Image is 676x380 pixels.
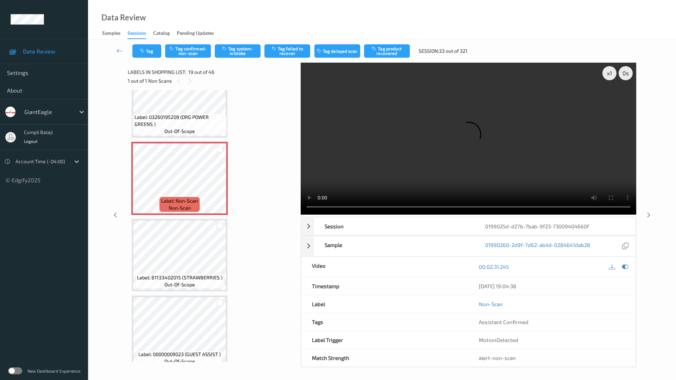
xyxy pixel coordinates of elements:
div: 1 out of 1 Non Scans [128,76,296,85]
button: Tag [132,44,161,58]
div: [DATE] 19:04:38 [479,283,625,290]
button: Tag delayed scan [314,44,360,58]
div: Samples [102,30,120,38]
a: Non-Scan [479,300,503,308]
div: Label Trigger [301,331,469,349]
a: Catalog [153,28,177,38]
span: Labels in shopping list: [128,69,186,76]
div: Data Review [101,14,146,21]
div: Session0199025d-d27b-7bab-9f23-73009404660f [301,217,636,235]
span: out-of-scope [164,358,195,365]
button: Tag confirmed-non-scan [165,44,211,58]
div: Sample01990260-2d9f-7d62-ab4d-0284641dab28 [301,236,636,256]
div: Tags [301,313,469,331]
span: 33 out of 321 [439,47,468,55]
div: Sessions [127,30,146,39]
span: Label: 00000009023 (GUEST ASSIST ) [138,351,221,358]
div: Label [301,295,469,313]
div: 0199025d-d27b-7bab-9f23-73009404660f [475,217,636,235]
div: Pending Updates [177,30,214,38]
div: Session [314,217,475,235]
div: Match Strength [301,349,469,367]
span: Label: 03260195209 (ORG POWER GREENS ) [134,114,225,128]
div: x 1 [602,66,616,80]
a: 01990260-2d9f-7d62-ab4d-0284641dab28 [485,241,590,251]
div: Timestamp [301,277,469,295]
span: Session: [419,47,439,55]
span: out-of-scope [164,281,195,288]
a: 00:02:31.245 [479,263,509,270]
div: MotionDetected [468,331,636,349]
span: 19 out of 46 [188,69,214,76]
a: Pending Updates [177,28,221,38]
a: Samples [102,28,127,38]
button: Tag product recovered [364,44,410,58]
span: out-of-scope [164,128,195,135]
div: 0 s [619,66,633,80]
span: Assistant Confirmed [479,319,528,325]
span: Label: 81133402015 (STRAWBERRIES ) [137,274,223,281]
button: Tag failed to recover [264,44,310,58]
div: Video [301,257,469,277]
a: Sessions [127,28,153,39]
div: Sample [314,236,475,256]
button: Tag system-mistake [215,44,261,58]
div: Catalog [153,30,170,38]
span: non-scan [169,204,191,211]
span: Label: Non-Scan [161,197,198,204]
div: alert-non-scan [479,354,625,361]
